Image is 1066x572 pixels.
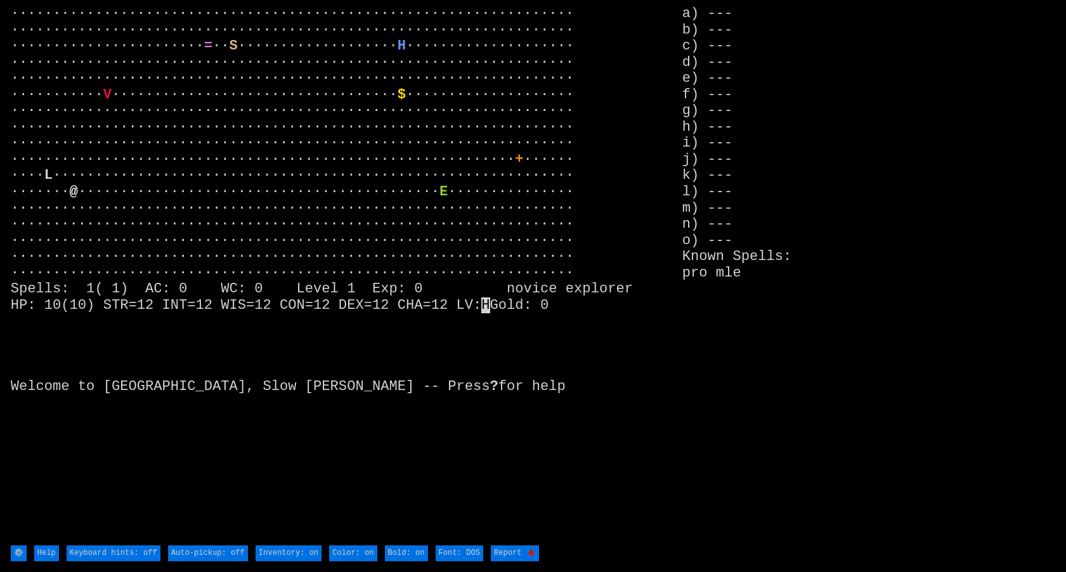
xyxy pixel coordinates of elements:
[385,545,428,562] input: Bold: on
[439,184,448,200] font: E
[481,297,490,313] mark: H
[491,545,539,562] input: Report 🐞
[256,545,322,562] input: Inventory: on
[436,545,483,562] input: Font: DOS
[34,545,59,562] input: Help
[329,545,377,562] input: Color: on
[230,38,238,54] font: S
[490,379,498,394] b: ?
[11,545,27,562] input: ⚙️
[204,38,212,54] font: =
[44,167,53,183] font: L
[398,87,406,103] font: $
[67,545,160,562] input: Keyboard hints: off
[168,545,248,562] input: Auto-pickup: off
[103,87,112,103] font: V
[682,6,1055,543] stats: a) --- b) --- c) --- d) --- e) --- f) --- g) --- h) --- i) --- j) --- k) --- l) --- m) --- n) ---...
[398,38,406,54] font: H
[11,6,682,543] larn: ··································································· ·····························...
[515,152,523,167] font: +
[70,184,78,200] font: @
